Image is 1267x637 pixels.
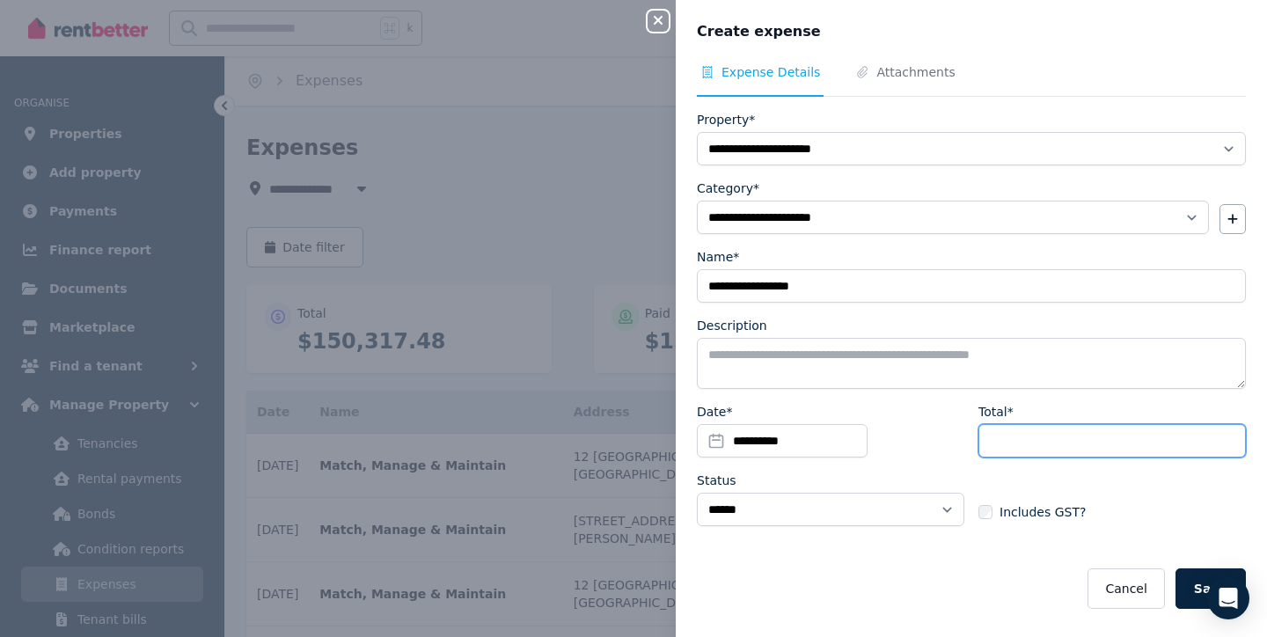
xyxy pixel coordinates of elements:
label: Date* [697,403,732,421]
button: Cancel [1088,568,1164,609]
div: Open Intercom Messenger [1207,577,1249,619]
label: Category* [697,179,759,197]
label: Description [697,317,767,334]
label: Status [697,472,736,489]
label: Name* [697,248,739,266]
label: Total* [978,403,1014,421]
input: Includes GST? [978,505,992,519]
span: Create expense [697,21,821,42]
span: Expense Details [721,63,820,81]
button: Save [1175,568,1246,609]
span: Attachments [876,63,955,81]
nav: Tabs [697,63,1246,97]
span: Includes GST? [1000,503,1086,521]
label: Property* [697,111,755,128]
